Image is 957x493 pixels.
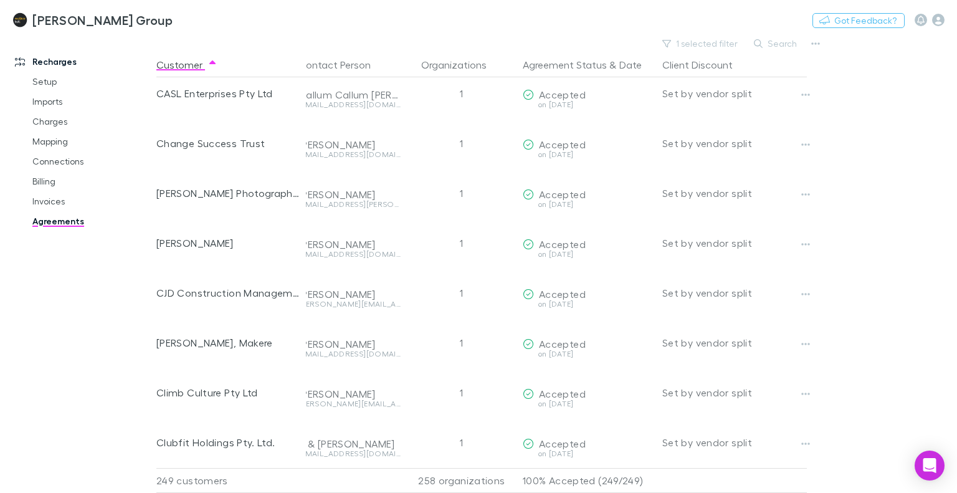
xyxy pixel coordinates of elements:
div: [PERSON_NAME] [298,388,401,400]
img: Walker Hill Group's Logo [12,12,27,27]
button: Contact Person [298,52,386,77]
div: Set by vendor split [662,69,807,118]
a: Mapping [20,132,163,151]
div: & [523,52,652,77]
div: on [DATE] [523,300,652,308]
div: 1 [406,168,518,218]
div: [PERSON_NAME] [298,338,401,350]
div: [PERSON_NAME] [298,238,401,251]
div: [PERSON_NAME] [298,188,401,201]
div: 1 [406,218,518,268]
div: on [DATE] [523,151,652,158]
a: Invoices [20,191,163,211]
div: [PERSON_NAME] [156,218,301,268]
div: 1 [406,118,518,168]
a: Imports [20,92,163,112]
button: 1 selected filter [656,36,745,51]
div: on [DATE] [523,350,652,358]
button: Search [748,36,804,51]
div: Set by vendor split [662,368,807,418]
div: Clubfit Holdings Pty. Ltd. [156,418,301,467]
div: CJD Construction Management Pty Ltd - LCP [156,268,301,318]
div: 258 organizations [406,468,518,493]
div: [EMAIL_ADDRESS][DOMAIN_NAME] [298,151,401,158]
a: Setup [20,72,163,92]
div: 1 [406,268,518,318]
span: Accepted [539,438,586,449]
div: on [DATE] [523,400,652,408]
div: on [DATE] [523,101,652,108]
div: 1 [406,69,518,118]
div: [PERSON_NAME] Photography Trust [156,168,301,218]
a: [PERSON_NAME] Group [5,5,180,35]
span: Accepted [539,288,586,300]
h3: [PERSON_NAME] Group [32,12,173,27]
div: [PERSON_NAME] [298,138,401,151]
button: Date [619,52,642,77]
div: JJ & [PERSON_NAME] [298,438,401,450]
a: Billing [20,171,163,191]
p: 100% Accepted (249/249) [523,469,652,492]
div: 1 [406,318,518,368]
div: [PERSON_NAME] [298,288,401,300]
div: 1 [406,418,518,467]
span: Accepted [539,388,586,400]
span: Accepted [539,238,586,250]
div: Set by vendor split [662,318,807,368]
button: Client Discount [662,52,748,77]
button: Got Feedback? [812,13,905,28]
div: 1 [406,368,518,418]
div: [EMAIL_ADDRESS][PERSON_NAME][DOMAIN_NAME] [298,201,401,208]
div: Change Success Trust [156,118,301,168]
div: 249 customers [156,468,306,493]
div: Callum Callum [PERSON_NAME] [298,89,401,101]
div: [EMAIL_ADDRESS][DOMAIN_NAME] [298,350,401,358]
div: [EMAIL_ADDRESS][DOMAIN_NAME] [298,101,401,108]
div: [EMAIL_ADDRESS][DOMAIN_NAME] [298,251,401,258]
div: on [DATE] [523,450,652,457]
button: Customer [156,52,217,77]
span: Accepted [539,188,586,200]
div: [PERSON_NAME][EMAIL_ADDRESS][DOMAIN_NAME] [298,300,401,308]
div: Climb Culture Pty Ltd [156,368,301,418]
div: Set by vendor split [662,168,807,218]
div: Set by vendor split [662,218,807,268]
div: on [DATE] [523,201,652,208]
a: Recharges [2,52,163,72]
div: Open Intercom Messenger [915,451,945,481]
a: Charges [20,112,163,132]
div: [PERSON_NAME][EMAIL_ADDRESS][DOMAIN_NAME] [298,400,401,408]
a: Connections [20,151,163,171]
div: CASL Enterprises Pty Ltd [156,69,301,118]
span: Accepted [539,338,586,350]
div: Set by vendor split [662,268,807,318]
div: Set by vendor split [662,118,807,168]
button: Agreement Status [523,52,607,77]
span: Accepted [539,138,586,150]
a: Agreements [20,211,163,231]
button: Organizations [421,52,502,77]
div: Set by vendor split [662,418,807,467]
div: [EMAIL_ADDRESS][DOMAIN_NAME] [298,450,401,457]
div: on [DATE] [523,251,652,258]
span: Accepted [539,89,586,100]
div: [PERSON_NAME], Makere [156,318,301,368]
